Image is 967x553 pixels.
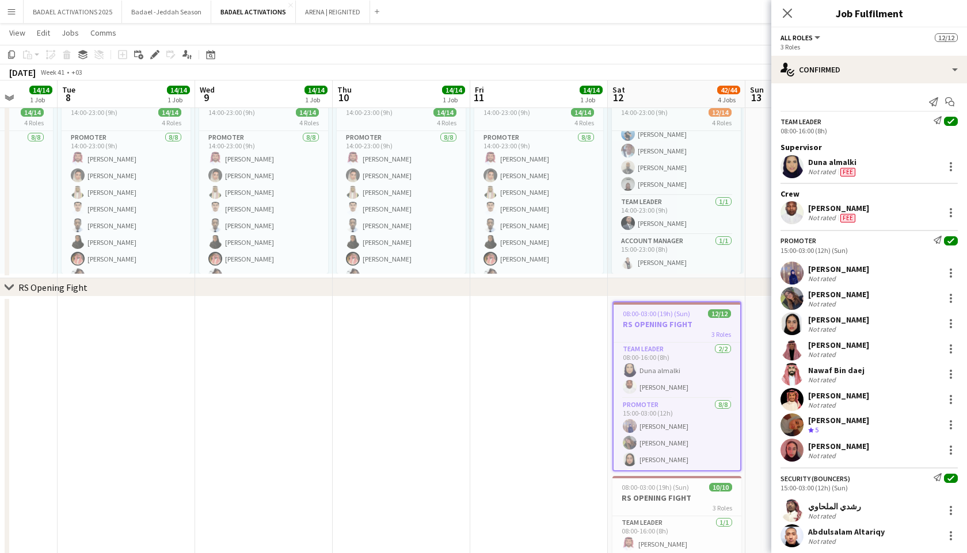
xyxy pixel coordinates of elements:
[808,365,865,375] div: Nawaf Bin daej
[808,213,838,222] div: Not rated
[9,28,25,38] span: View
[621,108,668,117] span: 14:00-23:00 (9h)
[24,118,44,127] span: 4 Roles
[443,95,465,104] div: 1 Job
[750,85,764,95] span: Sun
[808,512,838,520] div: Not rated
[935,33,958,42] span: 12/12
[474,131,603,287] app-card-role: PROMOTER8/814:00-23:00 (9h)[PERSON_NAME][PERSON_NAME][PERSON_NAME][PERSON_NAME][PERSON_NAME][PERS...
[808,375,838,384] div: Not rated
[612,235,741,274] app-card-role: Account Manager1/115:00-23:00 (8h)[PERSON_NAME]
[62,103,191,274] div: 14:00-23:00 (9h)14/144 RolesPROMOTER8/814:00-23:00 (9h)[PERSON_NAME][PERSON_NAME][PERSON_NAME][PE...
[296,108,319,117] span: 14/14
[296,1,370,23] button: ARENA | REIGNITED
[580,86,603,94] span: 14/14
[337,103,466,274] app-job-card: 14:00-23:00 (9h)14/144 RolesPROMOTER8/814:00-23:00 (9h)[PERSON_NAME][PERSON_NAME][PERSON_NAME][PE...
[167,95,189,104] div: 1 Job
[442,86,465,94] span: 14/14
[614,319,740,329] h3: RS OPENING FIGHT
[198,91,215,104] span: 9
[838,167,858,176] div: Crew has different fees then in role
[808,401,838,409] div: Not rated
[162,118,181,127] span: 4 Roles
[781,43,958,51] div: 3 Roles
[781,33,822,42] button: All roles
[571,108,594,117] span: 14/14
[840,168,855,176] span: Fee
[711,330,731,339] span: 3 Roles
[433,108,456,117] span: 14/14
[840,214,855,222] span: Fee
[32,25,55,40] a: Edit
[474,103,603,274] app-job-card: 14:00-23:00 (9h)14/144 RolesPROMOTER8/814:00-23:00 (9h)[PERSON_NAME][PERSON_NAME][PERSON_NAME][PE...
[90,28,116,38] span: Comms
[709,483,732,491] span: 10/10
[808,527,885,537] div: Abdulsalam Altariqy
[437,118,456,127] span: 4 Roles
[346,108,393,117] span: 14:00-23:00 (9h)
[771,56,967,83] div: Confirmed
[305,95,327,104] div: 1 Job
[808,274,838,283] div: Not rated
[612,493,741,503] h3: RS OPENING FIGHT
[712,118,732,127] span: 4 Roles
[60,91,75,104] span: 8
[62,85,75,95] span: Tue
[808,340,869,350] div: [PERSON_NAME]
[611,91,625,104] span: 12
[612,106,741,195] app-card-role: Security (Bouncers)4/414:00-23:00 (9h)[PERSON_NAME][PERSON_NAME][PERSON_NAME][PERSON_NAME]
[200,85,215,95] span: Wed
[718,95,740,104] div: 4 Jobs
[57,25,83,40] a: Jobs
[808,325,838,333] div: Not rated
[623,309,690,318] span: 08:00-03:00 (19h) (Sun)
[815,425,818,434] span: 5
[71,108,117,117] span: 14:00-23:00 (9h)
[473,91,484,104] span: 11
[808,299,838,308] div: Not rated
[808,537,838,546] div: Not rated
[781,236,816,245] div: PROMOTER
[713,504,732,512] span: 3 Roles
[337,85,352,95] span: Thu
[38,68,67,76] span: Week 41
[208,108,255,117] span: 14:00-23:00 (9h)
[708,309,731,318] span: 12/12
[808,350,838,359] div: Not rated
[808,314,869,325] div: [PERSON_NAME]
[808,441,869,451] div: [PERSON_NAME]
[122,1,211,23] button: Badael -Jeddah Season
[717,86,740,94] span: 42/44
[808,415,869,425] div: [PERSON_NAME]
[781,126,958,135] div: 08:00-16:00 (8h)
[37,28,50,38] span: Edit
[808,157,858,167] div: Duna almalki
[304,86,328,94] span: 14/14
[612,103,741,274] app-job-card: 14:00-23:00 (9h)12/144 RolesSecurity (Bouncers)4/414:00-23:00 (9h)[PERSON_NAME][PERSON_NAME][PERS...
[808,390,869,401] div: [PERSON_NAME]
[781,117,821,126] div: Team Leader
[86,25,121,40] a: Comms
[71,68,82,76] div: +03
[622,483,689,491] span: 08:00-03:00 (19h) (Sun)
[808,264,869,274] div: [PERSON_NAME]
[29,86,52,94] span: 14/14
[18,282,87,293] div: RS Opening Fight
[574,118,594,127] span: 4 Roles
[614,343,740,398] app-card-role: Team Leader2/208:00-16:00 (8h)Duna almalki[PERSON_NAME]
[337,131,466,287] app-card-role: PROMOTER8/814:00-23:00 (9h)[PERSON_NAME][PERSON_NAME][PERSON_NAME][PERSON_NAME][PERSON_NAME][PERS...
[808,167,838,176] div: Not rated
[5,25,30,40] a: View
[781,246,958,255] div: 15:00-03:00 (12h) (Sun)
[580,95,602,104] div: 1 Job
[808,451,838,460] div: Not rated
[612,301,741,471] app-job-card: 08:00-03:00 (19h) (Sun)12/12RS OPENING FIGHT3 RolesTeam Leader2/208:00-16:00 (8h)Duna almalki[PER...
[62,131,191,287] app-card-role: PROMOTER8/814:00-23:00 (9h)[PERSON_NAME][PERSON_NAME][PERSON_NAME][PERSON_NAME][PERSON_NAME][PERS...
[199,103,328,274] app-job-card: 14:00-23:00 (9h)14/144 RolesPROMOTER8/814:00-23:00 (9h)[PERSON_NAME][PERSON_NAME][PERSON_NAME][PE...
[748,91,764,104] span: 13
[709,108,732,117] span: 12/14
